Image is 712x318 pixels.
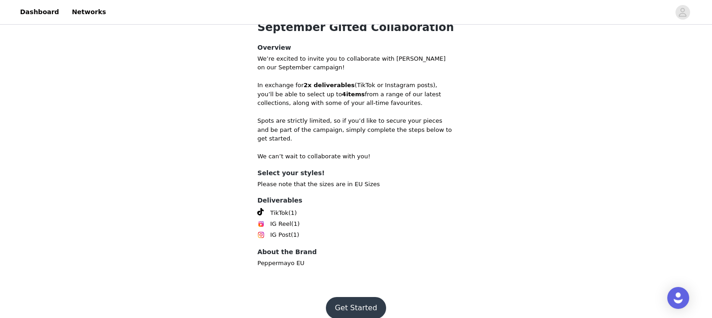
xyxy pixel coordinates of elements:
[257,43,455,52] h4: Overview
[257,231,265,239] img: Instagram Icon
[667,287,689,309] div: Open Intercom Messenger
[678,5,687,20] div: avatar
[257,168,455,178] h4: Select your styles!
[257,152,455,161] p: We can’t wait to collaborate with you!
[257,247,455,257] h4: About the Brand
[270,209,288,218] span: TikTok
[66,2,111,22] a: Networks
[304,82,355,89] strong: 2x deliverables
[257,116,455,143] p: Spots are strictly limited, so if you’d like to secure your pieces and be part of the campaign, s...
[257,180,455,189] p: Please note that the sizes are in EU Sizes
[270,230,291,240] span: IG Post
[270,219,291,229] span: IG Reel
[257,81,455,108] p: In exchange for (TikTok or Instagram posts), you’ll be able to select up to from a range of our l...
[257,220,265,228] img: Instagram Reels Icon
[288,209,297,218] span: (1)
[257,259,455,268] p: Peppermayo EU
[291,219,299,229] span: (1)
[346,91,365,98] strong: items
[291,230,299,240] span: (1)
[257,54,455,72] p: We’re excited to invite you to collaborate with [PERSON_NAME] on our September campaign!
[342,91,346,98] strong: 4
[257,196,455,205] h4: Deliverables
[15,2,64,22] a: Dashboard
[257,19,455,36] h1: September Gifted Collaboration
